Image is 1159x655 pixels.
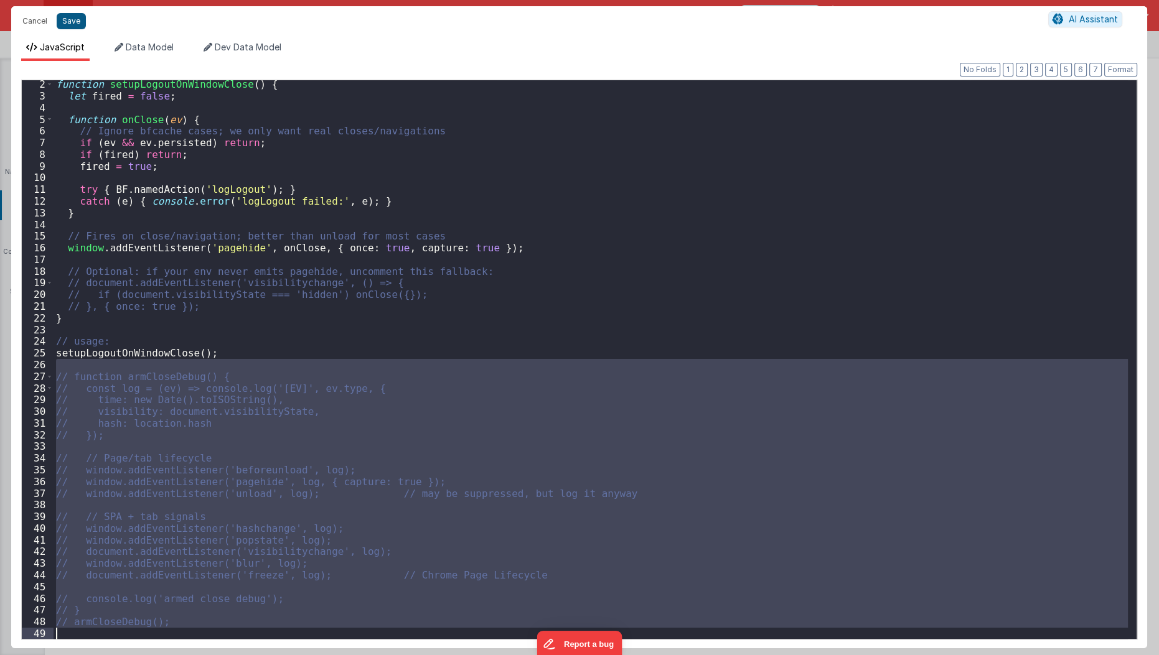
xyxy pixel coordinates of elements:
[22,230,54,242] div: 15
[1089,63,1102,77] button: 7
[22,429,54,441] div: 32
[22,417,54,429] div: 31
[960,63,1000,77] button: No Folds
[22,254,54,266] div: 17
[22,569,54,581] div: 44
[22,277,54,289] div: 19
[22,289,54,300] div: 20
[22,406,54,417] div: 30
[1016,63,1028,77] button: 2
[22,523,54,534] div: 40
[22,137,54,149] div: 7
[57,13,86,29] button: Save
[1104,63,1137,77] button: Format
[22,371,54,383] div: 27
[22,593,54,605] div: 46
[22,219,54,231] div: 14
[22,160,54,172] div: 9
[22,383,54,394] div: 28
[1003,63,1013,77] button: 1
[22,324,54,336] div: 23
[22,78,54,90] div: 2
[22,604,54,616] div: 47
[22,511,54,523] div: 39
[16,12,54,30] button: Cancel
[22,394,54,406] div: 29
[22,266,54,277] div: 18
[22,440,54,452] div: 33
[22,172,54,183] div: 10
[22,335,54,347] div: 24
[22,300,54,312] div: 21
[126,42,174,52] span: Data Model
[22,90,54,102] div: 3
[22,628,54,639] div: 49
[22,581,54,593] div: 45
[22,616,54,628] div: 48
[22,207,54,219] div: 13
[22,359,54,371] div: 26
[22,102,54,114] div: 4
[22,464,54,476] div: 35
[22,125,54,137] div: 6
[22,499,54,511] div: 38
[22,534,54,546] div: 41
[1060,63,1072,77] button: 5
[1074,63,1087,77] button: 6
[215,42,281,52] span: Dev Data Model
[22,149,54,160] div: 8
[22,183,54,195] div: 11
[1045,63,1058,77] button: 4
[22,452,54,464] div: 34
[1069,14,1118,24] span: AI Assistant
[22,242,54,254] div: 16
[1030,63,1043,77] button: 3
[22,476,54,488] div: 36
[22,114,54,126] div: 5
[22,488,54,499] div: 37
[40,42,85,52] span: JavaScript
[22,312,54,324] div: 22
[1048,11,1122,27] button: AI Assistant
[22,347,54,359] div: 25
[22,195,54,207] div: 12
[22,546,54,557] div: 42
[22,557,54,569] div: 43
